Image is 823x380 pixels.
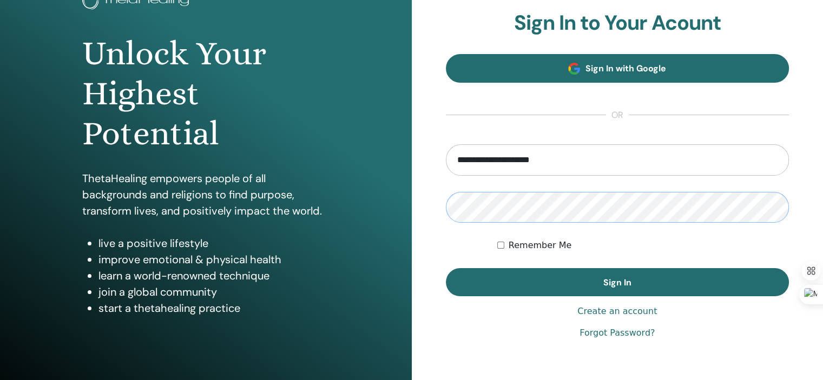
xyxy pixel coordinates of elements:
[603,277,631,288] span: Sign In
[585,63,666,74] span: Sign In with Google
[98,235,330,251] li: live a positive lifestyle
[497,239,789,252] div: Keep me authenticated indefinitely or until I manually logout
[446,11,789,36] h2: Sign In to Your Acount
[82,34,330,154] h1: Unlock Your Highest Potential
[446,268,789,296] button: Sign In
[509,239,572,252] label: Remember Me
[98,268,330,284] li: learn a world-renowned technique
[577,305,657,318] a: Create an account
[446,54,789,83] a: Sign In with Google
[98,284,330,300] li: join a global community
[98,300,330,316] li: start a thetahealing practice
[580,326,655,339] a: Forgot Password?
[82,170,330,219] p: ThetaHealing empowers people of all backgrounds and religions to find purpose, transform lives, a...
[606,109,629,122] span: or
[98,251,330,268] li: improve emotional & physical health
